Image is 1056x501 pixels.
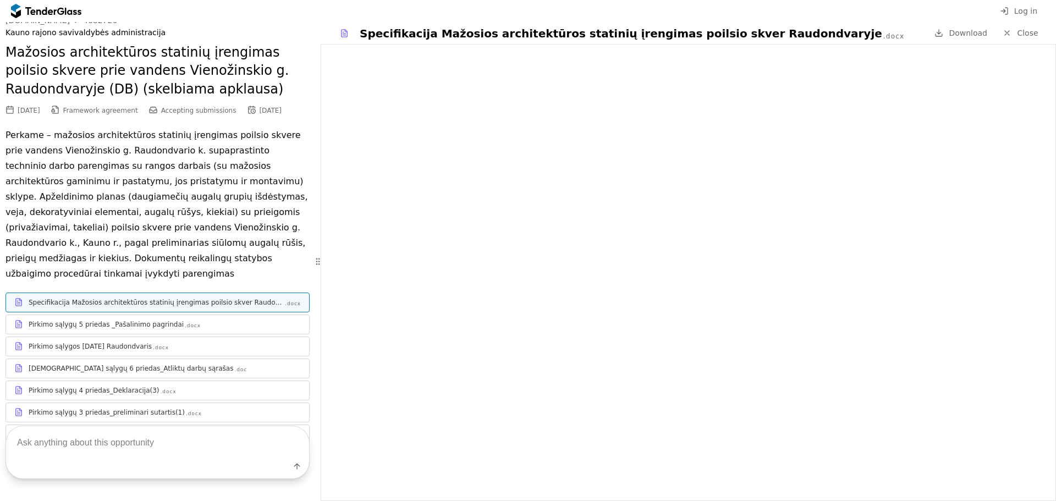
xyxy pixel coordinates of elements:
[18,107,40,114] div: [DATE]
[360,26,882,41] div: Specifikacija Mažosios architektūros statinių įrengimas poilsio skver Raudondvaryje
[997,4,1041,18] button: Log in
[29,342,152,351] div: Pirkimo sąlygos [DATE] Raudondvaris
[5,337,310,356] a: Pirkimo sąlygos [DATE] Raudondvaris.docx
[234,366,247,373] div: .doc
[883,32,904,41] div: .docx
[83,16,117,24] div: 4682720
[949,29,987,37] span: Download
[5,359,310,378] a: [DEMOGRAPHIC_DATA] sąlygų 6 priedas_Atliktų darbų sąrašas.doc
[5,293,310,312] a: Specifikacija Mažosios architektūros statinių įrengimas poilsio skver Raudondvaryje.docx
[161,388,177,395] div: .docx
[161,107,237,114] span: Accepting submissions
[29,386,159,395] div: Pirkimo sąlygų 4 priedas_Deklaracija(3)
[5,28,310,37] div: Kauno rajono savivaldybės administracija
[29,320,184,329] div: Pirkimo sąlygų 5 priedas _Pašalinimo pagrindai
[5,315,310,334] a: Pirkimo sąlygų 5 priedas _Pašalinimo pagrindai.docx
[5,16,70,24] div: [DOMAIN_NAME]
[63,107,138,114] span: Framework agreement
[5,128,310,282] p: Perkame – mažosios architektūros statinių įrengimas poilsio skvere prie vandens Vienožinskio g. R...
[29,298,284,307] div: Specifikacija Mažosios architektūros statinių įrengimas poilsio skver Raudondvaryje
[1014,7,1037,15] span: Log in
[5,403,310,422] a: Pirkimo sąlygų 3 priedas_preliminari sutartis(1).docx
[1017,29,1038,37] span: Close
[5,43,310,99] h2: Mažosios architektūros statinių įrengimas poilsio skvere prie vandens Vienožinskio g. Raudondvary...
[185,322,201,329] div: .docx
[5,381,310,400] a: Pirkimo sąlygų 4 priedas_Deklaracija(3).docx
[29,364,233,373] div: [DEMOGRAPHIC_DATA] sąlygų 6 priedas_Atliktų darbų sąrašas
[996,26,1045,40] a: Close
[259,107,282,114] div: [DATE]
[931,26,991,40] a: Download
[153,344,169,351] div: .docx
[285,300,301,307] div: .docx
